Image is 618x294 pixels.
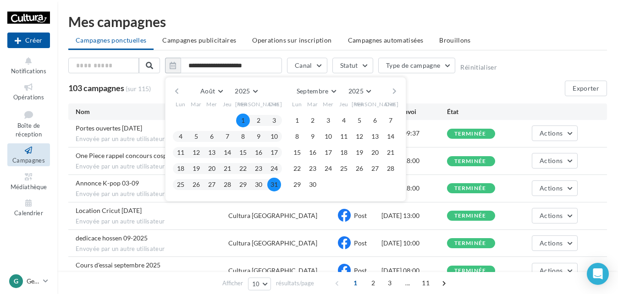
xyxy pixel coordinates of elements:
[7,107,50,140] a: Boîte de réception
[454,158,486,164] div: terminée
[267,162,281,175] button: 24
[252,280,260,288] span: 10
[205,146,219,159] button: 13
[252,162,265,175] button: 23
[354,212,367,219] span: Post
[11,67,46,75] span: Notifications
[345,85,375,98] button: 2025
[381,129,447,138] div: [DATE] 09:37
[252,36,331,44] span: Operations sur inscription
[126,84,151,93] span: (sur 115)
[287,58,327,73] button: Canal
[200,87,215,95] span: Août
[381,239,447,248] div: [DATE] 10:00
[252,178,265,191] button: 30
[540,267,563,274] span: Actions
[11,183,47,191] span: Médiathèque
[68,83,124,93] span: 103 campagnes
[337,146,351,159] button: 18
[368,130,382,143] button: 13
[14,277,18,286] span: G
[27,277,39,286] p: Geispolsheim
[354,267,367,274] span: Post
[290,146,304,159] button: 15
[368,114,382,127] button: 6
[307,100,318,108] span: Mar
[205,178,219,191] button: 27
[540,212,563,219] span: Actions
[418,276,433,290] span: 11
[76,261,160,269] span: Cours d'essai septembre 2025
[222,279,243,288] span: Afficher
[454,268,486,274] div: terminée
[7,54,50,76] button: Notifications
[267,114,281,127] button: 3
[269,100,280,108] span: Dim
[587,263,609,285] div: Open Intercom Messenger
[381,211,447,220] div: [DATE] 13:00
[221,130,234,143] button: 7
[189,146,203,159] button: 12
[221,146,234,159] button: 14
[454,240,486,246] div: terminée
[454,213,486,219] div: terminée
[384,162,397,175] button: 28
[321,114,335,127] button: 3
[306,146,320,159] button: 16
[306,130,320,143] button: 9
[384,146,397,159] button: 21
[7,33,50,48] button: Créer
[321,146,335,159] button: 17
[76,218,228,226] span: Envoyée par un autre utilisateur
[228,239,317,248] div: Cultura [GEOGRAPHIC_DATA]
[76,207,142,214] span: Location Cricut 03-09-25
[348,87,364,95] span: 2025
[189,162,203,175] button: 19
[306,178,320,191] button: 30
[221,162,234,175] button: 21
[337,130,351,143] button: 11
[321,162,335,175] button: 24
[337,162,351,175] button: 25
[7,80,50,103] a: Opérations
[248,278,271,290] button: 10
[7,170,50,192] a: Médiathèque
[223,100,232,108] span: Jeu
[236,146,250,159] button: 15
[189,178,203,191] button: 26
[297,87,329,95] span: Septembre
[174,178,188,191] button: 25
[532,153,578,169] button: Actions
[353,146,366,159] button: 19
[290,130,304,143] button: 8
[68,15,607,28] div: Mes campagnes
[267,146,281,159] button: 17
[7,143,50,166] a: Campagnes
[353,162,366,175] button: 26
[235,100,282,108] span: [PERSON_NAME]
[235,87,250,95] span: 2025
[532,208,578,223] button: Actions
[290,162,304,175] button: 22
[76,107,228,116] div: Nom
[323,100,334,108] span: Mer
[12,157,45,164] span: Campagnes
[174,146,188,159] button: 11
[236,162,250,175] button: 22
[236,114,250,127] button: 1
[252,130,265,143] button: 9
[76,245,228,253] span: Envoyée par un autre utilisateur
[191,100,202,108] span: Mar
[565,81,607,96] button: Exporter
[381,107,447,116] div: Date d'envoi
[16,122,42,138] span: Boîte de réception
[76,135,228,143] span: Envoyée par un autre utilisateur
[7,272,50,290] a: G Geispolsheim
[532,125,578,141] button: Actions
[252,146,265,159] button: 16
[400,276,415,290] span: ...
[174,162,188,175] button: 18
[76,163,228,171] span: Envoyée par un autre utilisateur
[354,239,367,247] span: Post
[540,184,563,192] span: Actions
